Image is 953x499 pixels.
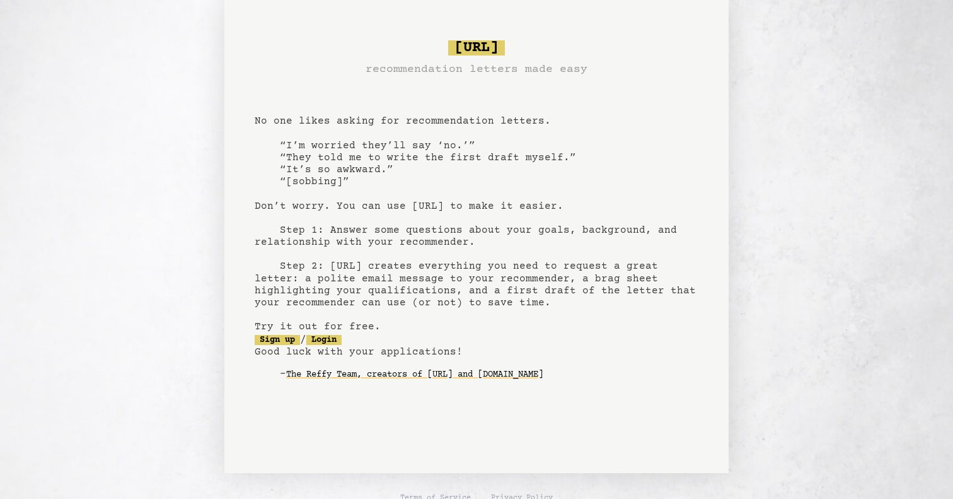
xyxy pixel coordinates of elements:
[306,335,342,345] a: Login
[280,368,698,381] div: -
[448,40,505,56] span: [URL]
[255,35,698,405] pre: No one likes asking for recommendation letters. “I’m worried they’ll say ‘no.’” “They told me to ...
[255,335,300,345] a: Sign up
[286,365,543,385] a: The Reffy Team, creators of [URL] and [DOMAIN_NAME]
[366,61,587,78] h3: recommendation letters made easy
